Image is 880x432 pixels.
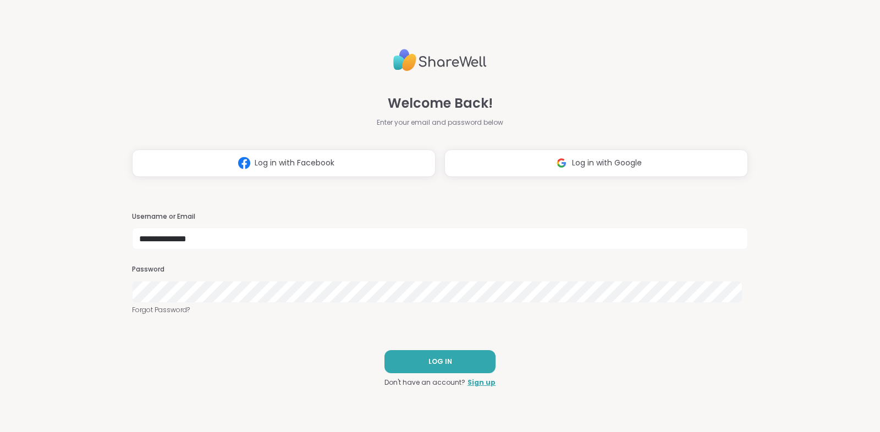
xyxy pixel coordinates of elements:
[444,149,748,177] button: Log in with Google
[377,118,503,128] span: Enter your email and password below
[388,93,493,113] span: Welcome Back!
[551,153,572,173] img: ShareWell Logomark
[132,149,436,177] button: Log in with Facebook
[428,357,452,367] span: LOG IN
[132,212,748,221] h3: Username or Email
[132,305,748,315] a: Forgot Password?
[384,378,465,387] span: Don't have an account?
[255,157,334,169] span: Log in with Facebook
[384,350,496,373] button: LOG IN
[393,45,487,76] img: ShareWell Logo
[234,153,255,173] img: ShareWell Logomark
[572,157,642,169] span: Log in with Google
[132,265,748,274] h3: Password
[468,378,496,387] a: Sign up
